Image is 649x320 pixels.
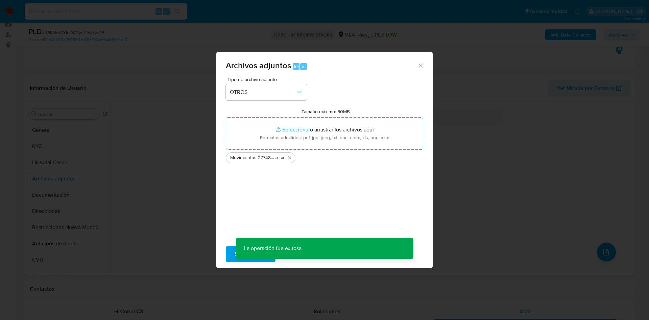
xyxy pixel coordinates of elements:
[227,77,309,82] span: Tipo de archivo adjunto
[302,64,305,70] span: a
[417,62,424,68] button: Cerrar
[302,108,350,115] label: Tamaño máximo: 50MB
[236,238,310,259] p: La operación fue exitosa
[235,247,267,262] span: Subir archivo
[230,89,296,96] span: OTROS
[293,64,299,70] span: Alt
[226,59,291,71] span: Archivos adjuntos
[286,154,294,162] button: Eliminar Movimientos 277484207.xlsx
[230,154,275,161] span: Movimientos 277484207
[226,150,423,163] ul: Archivos seleccionados
[275,154,284,161] span: .xlsx
[287,247,309,262] span: Cancelar
[226,84,307,100] button: OTROS
[226,246,275,262] button: Subir archivo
